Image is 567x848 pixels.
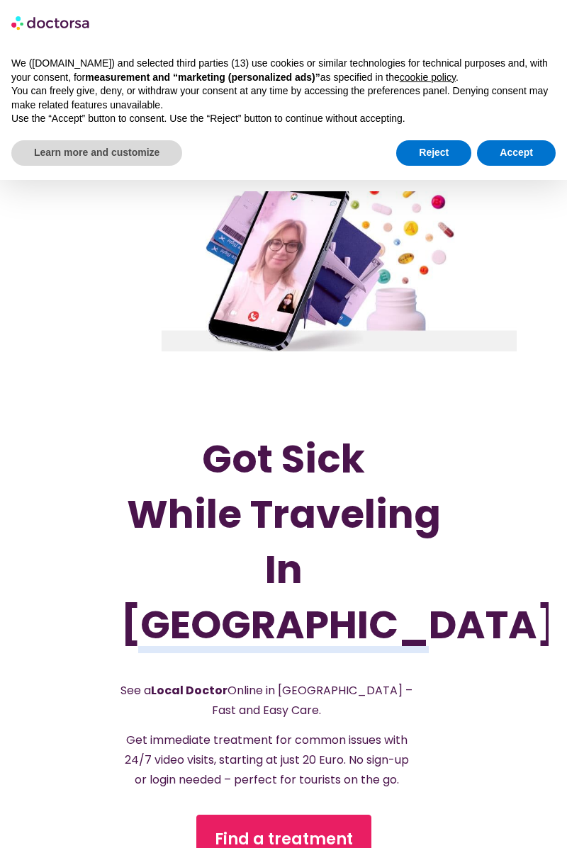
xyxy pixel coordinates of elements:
strong: measurement and “marketing (personalized ads)” [85,72,320,83]
span: See a Online in [GEOGRAPHIC_DATA] – Fast and Easy Care. [120,682,412,718]
p: Use the “Accept” button to consent. Use the “Reject” button to continue without accepting. [11,112,556,126]
button: Accept [477,140,556,166]
strong: Local Doctor [151,682,228,699]
p: We ([DOMAIN_NAME]) and selected third parties (13) use cookies or similar technologies for techni... [11,57,556,84]
button: Learn more and customize [11,140,182,166]
p: You can freely give, deny, or withdraw your consent at any time by accessing the preferences pane... [11,84,556,112]
span: Get immediate treatment for common issues with 24/7 video visits, starting at just 20 Euro. No si... [125,732,409,788]
h1: Got Sick While Traveling In [GEOGRAPHIC_DATA]? [120,431,447,652]
a: cookie policy [400,72,456,83]
button: Reject [396,140,471,166]
img: logo [11,11,91,34]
